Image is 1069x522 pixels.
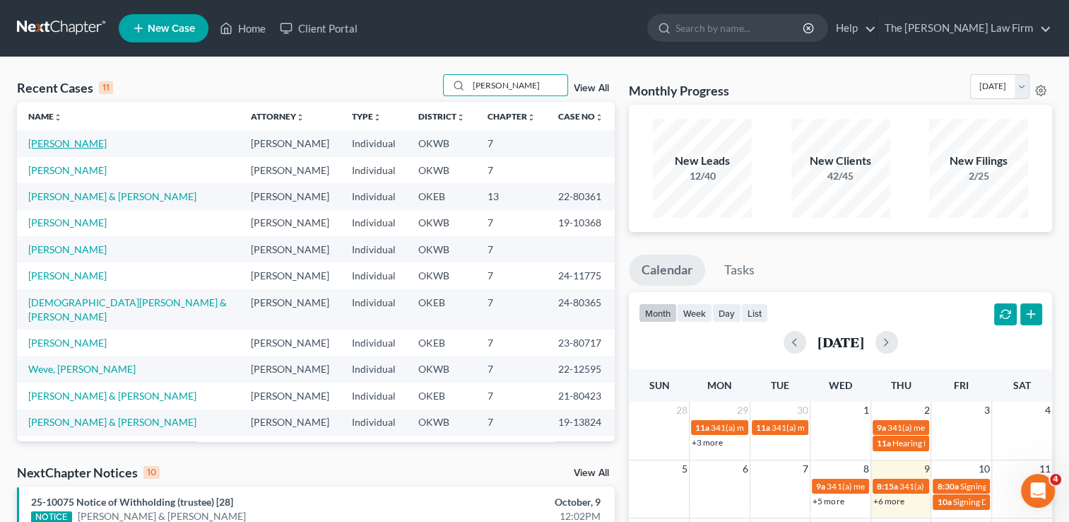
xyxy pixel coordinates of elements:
[407,210,476,236] td: OKWB
[547,262,615,289] td: 24-11775
[878,16,1051,41] a: The [PERSON_NAME] Law Firm
[341,157,407,183] td: Individual
[240,383,341,409] td: [PERSON_NAME]
[574,83,609,93] a: View All
[873,496,904,506] a: +6 more
[877,422,886,433] span: 9a
[1050,474,1061,485] span: 4
[407,157,476,183] td: OKWB
[28,164,107,176] a: [PERSON_NAME]
[675,15,805,41] input: Search by name...
[977,460,991,477] span: 10
[801,460,810,477] span: 7
[240,183,341,209] td: [PERSON_NAME]
[251,111,305,122] a: Attorneyunfold_more
[677,303,712,323] button: week
[954,379,969,391] span: Fri
[143,466,160,479] div: 10
[240,289,341,330] td: [PERSON_NAME]
[28,137,107,149] a: [PERSON_NAME]
[595,113,603,122] i: unfold_more
[407,262,476,289] td: OKWB
[695,422,709,433] span: 11a
[827,481,1038,492] span: 341(a) meeting for [PERSON_NAME] & [PERSON_NAME]
[99,81,113,94] div: 11
[558,111,603,122] a: Case Nounfold_more
[817,335,864,349] h2: [DATE]
[476,383,547,409] td: 7
[736,402,750,419] span: 29
[341,130,407,156] td: Individual
[862,460,870,477] span: 8
[28,190,196,202] a: [PERSON_NAME] & [PERSON_NAME]
[639,303,677,323] button: month
[649,379,670,391] span: Sun
[240,330,341,356] td: [PERSON_NAME]
[373,113,382,122] i: unfold_more
[877,438,891,448] span: 11a
[1013,379,1031,391] span: Sat
[813,496,844,506] a: +5 more
[407,289,476,330] td: OKEB
[420,495,601,509] div: October, 9
[692,437,723,448] a: +3 more
[791,153,890,169] div: New Clients
[675,402,689,419] span: 28
[741,303,768,323] button: list
[456,113,465,122] i: unfold_more
[240,262,341,289] td: [PERSON_NAME]
[28,416,196,428] a: [PERSON_NAME] & [PERSON_NAME]
[407,330,476,356] td: OKEB
[574,468,609,478] a: View All
[488,111,536,122] a: Chapterunfold_more
[341,183,407,209] td: Individual
[28,363,136,375] a: Weve, [PERSON_NAME]
[712,303,741,323] button: day
[653,153,752,169] div: New Leads
[28,243,107,255] a: [PERSON_NAME]
[711,255,767,286] a: Tasks
[476,210,547,236] td: 7
[296,113,305,122] i: unfold_more
[547,210,615,236] td: 19-10368
[796,402,810,419] span: 30
[476,157,547,183] td: 7
[407,383,476,409] td: OKEB
[341,356,407,383] td: Individual
[341,236,407,262] td: Individual
[240,410,341,436] td: [PERSON_NAME]
[680,460,689,477] span: 5
[547,183,615,209] td: 22-80361
[829,16,876,41] a: Help
[28,111,62,122] a: Nameunfold_more
[816,481,825,492] span: 9a
[418,111,465,122] a: Districtunfold_more
[28,269,107,282] a: [PERSON_NAME]
[341,289,407,330] td: Individual
[407,356,476,383] td: OKWB
[31,496,233,508] a: 25-10075 Notice of Withholding (trustee) [28]
[476,410,547,436] td: 7
[341,262,407,289] td: Individual
[772,422,908,433] span: 341(a) meeting for [PERSON_NAME]
[341,410,407,436] td: Individual
[476,183,547,209] td: 13
[240,157,341,183] td: [PERSON_NAME]
[476,289,547,330] td: 7
[756,422,770,433] span: 11a
[891,379,911,391] span: Thu
[476,330,547,356] td: 7
[629,82,729,99] h3: Monthly Progress
[213,16,273,41] a: Home
[352,111,382,122] a: Typeunfold_more
[1044,402,1052,419] span: 4
[922,402,931,419] span: 2
[741,460,750,477] span: 6
[54,113,62,122] i: unfold_more
[240,356,341,383] td: [PERSON_NAME]
[629,255,705,286] a: Calendar
[711,422,847,433] span: 341(a) meeting for [PERSON_NAME]
[1021,474,1055,508] iframe: Intercom live chat
[341,383,407,409] td: Individual
[468,75,567,95] input: Search by name...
